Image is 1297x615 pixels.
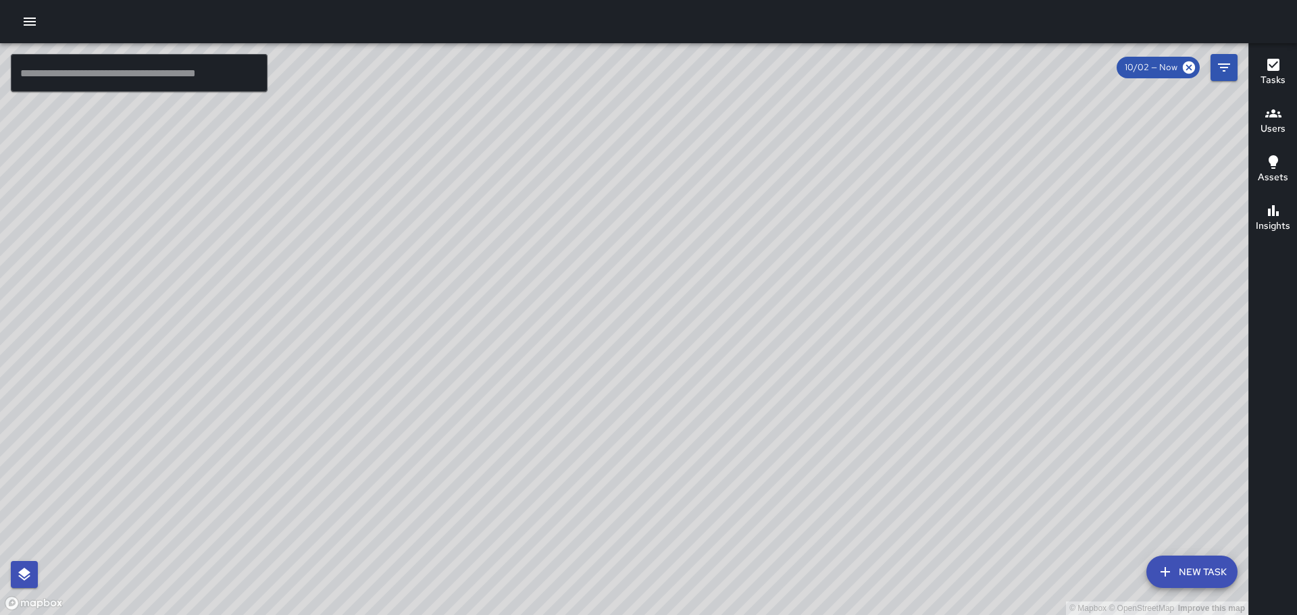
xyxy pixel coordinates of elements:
button: Filters [1211,54,1238,81]
h6: Tasks [1261,73,1286,88]
button: New Task [1146,556,1238,588]
h6: Assets [1258,170,1288,185]
button: Users [1249,97,1297,146]
div: 10/02 — Now [1117,57,1200,78]
button: Tasks [1249,49,1297,97]
button: Insights [1249,194,1297,243]
button: Assets [1249,146,1297,194]
h6: Users [1261,122,1286,136]
h6: Insights [1256,219,1290,234]
span: 10/02 — Now [1117,61,1186,74]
